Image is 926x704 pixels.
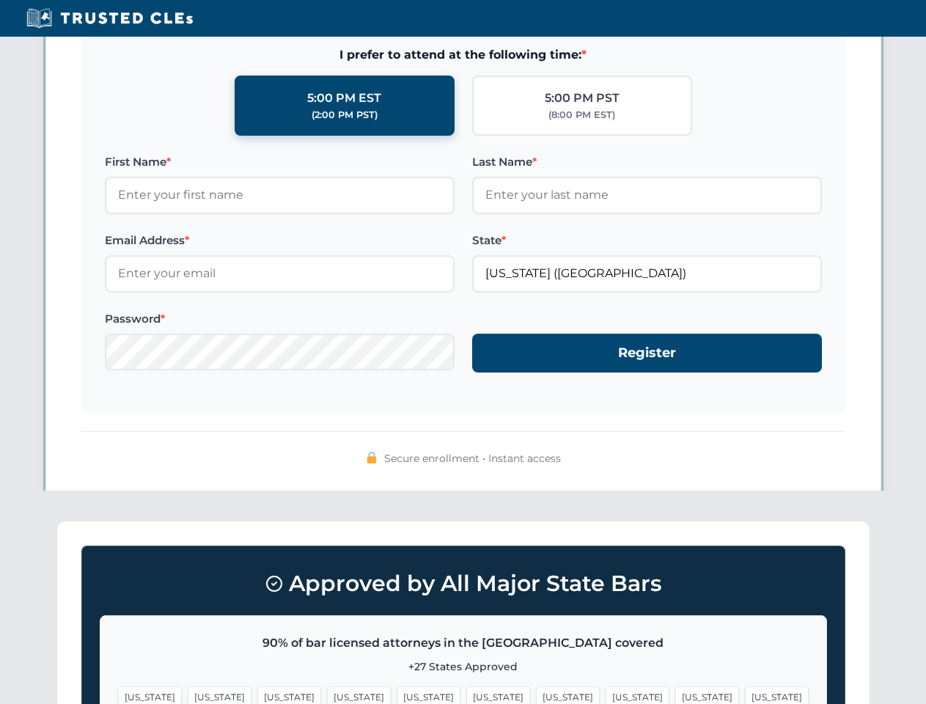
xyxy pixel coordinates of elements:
[118,634,809,653] p: 90% of bar licensed attorneys in the [GEOGRAPHIC_DATA] covered
[22,7,197,29] img: Trusted CLEs
[307,89,381,108] div: 5:00 PM EST
[105,255,455,292] input: Enter your email
[105,177,455,213] input: Enter your first name
[472,177,822,213] input: Enter your last name
[548,108,615,122] div: (8:00 PM EST)
[472,153,822,171] label: Last Name
[472,334,822,373] button: Register
[105,45,822,65] span: I prefer to attend at the following time:
[105,153,455,171] label: First Name
[366,452,378,463] img: 🔒
[472,232,822,249] label: State
[105,310,455,328] label: Password
[105,232,455,249] label: Email Address
[100,564,827,604] h3: Approved by All Major State Bars
[312,108,378,122] div: (2:00 PM PST)
[545,89,620,108] div: 5:00 PM PST
[384,450,561,466] span: Secure enrollment • Instant access
[472,255,822,292] input: Florida (FL)
[118,659,809,675] p: +27 States Approved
